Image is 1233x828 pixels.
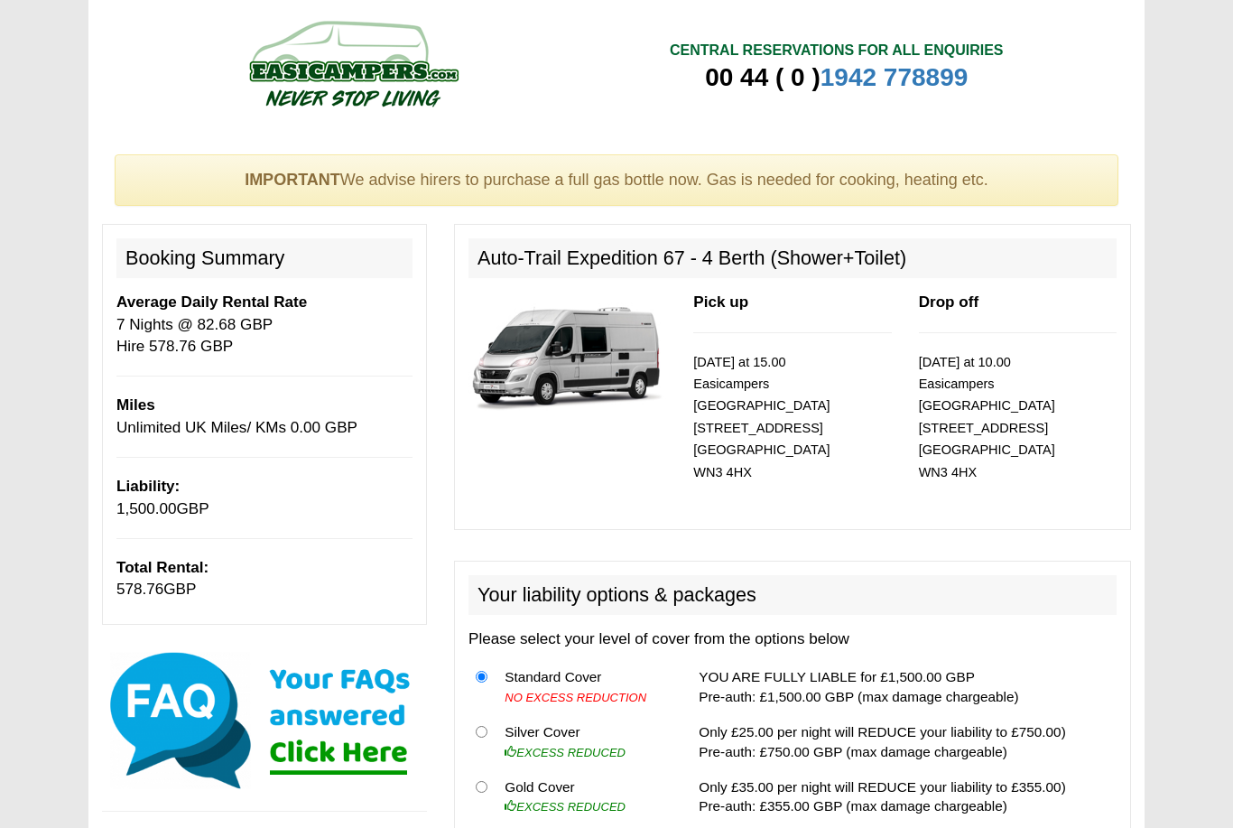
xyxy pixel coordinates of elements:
i: EXCESS REDUCED [505,746,626,759]
i: EXCESS REDUCED [505,800,626,814]
b: Liability: [116,478,180,495]
h2: Booking Summary [116,238,413,278]
div: CENTRAL RESERVATIONS FOR ALL ENQUIRIES [670,41,1004,61]
p: Unlimited UK Miles/ KMs 0.00 GBP [116,395,413,439]
small: [DATE] at 15.00 Easicampers [GEOGRAPHIC_DATA] [STREET_ADDRESS] [GEOGRAPHIC_DATA] WN3 4HX [693,355,830,479]
img: campers-checkout-logo.png [181,14,524,113]
td: Gold Cover [497,769,671,823]
p: GBP [116,476,413,520]
span: 1,500.00 [116,500,177,517]
td: Only £25.00 per night will REDUCE your liability to £750.00) Pre-auth: £750.00 GBP (max damage ch... [691,714,1117,769]
img: 337.jpg [468,292,666,419]
h2: Your liability options & packages [468,575,1117,615]
a: 1942 778899 [820,63,969,91]
img: Click here for our most common FAQs [102,648,427,793]
td: YOU ARE FULLY LIABLE for £1,500.00 GBP Pre-auth: £1,500.00 GBP (max damage chargeable) [691,660,1117,715]
h2: Auto-Trail Expedition 67 - 4 Berth (Shower+Toilet) [468,238,1117,278]
p: 7 Nights @ 82.68 GBP Hire 578.76 GBP [116,292,413,358]
td: Standard Cover [497,660,671,715]
td: Silver Cover [497,714,671,769]
td: Only £35.00 per night will REDUCE your liability to £355.00) Pre-auth: £355.00 GBP (max damage ch... [691,769,1117,823]
b: Drop off [919,293,978,311]
b: Miles [116,396,155,414]
small: [DATE] at 10.00 Easicampers [GEOGRAPHIC_DATA] [STREET_ADDRESS] [GEOGRAPHIC_DATA] WN3 4HX [919,355,1055,479]
strong: IMPORTANT [245,171,340,189]
b: Total Rental: [116,559,209,576]
div: 00 44 ( 0 ) [670,61,1004,94]
p: Please select your level of cover from the options below [468,628,1117,650]
b: Pick up [693,293,748,311]
i: NO EXCESS REDUCTION [505,691,646,704]
b: Average Daily Rental Rate [116,293,307,311]
div: We advise hirers to purchase a full gas bottle now. Gas is needed for cooking, heating etc. [115,154,1118,207]
p: GBP [116,557,413,601]
span: 578.76 [116,581,163,598]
